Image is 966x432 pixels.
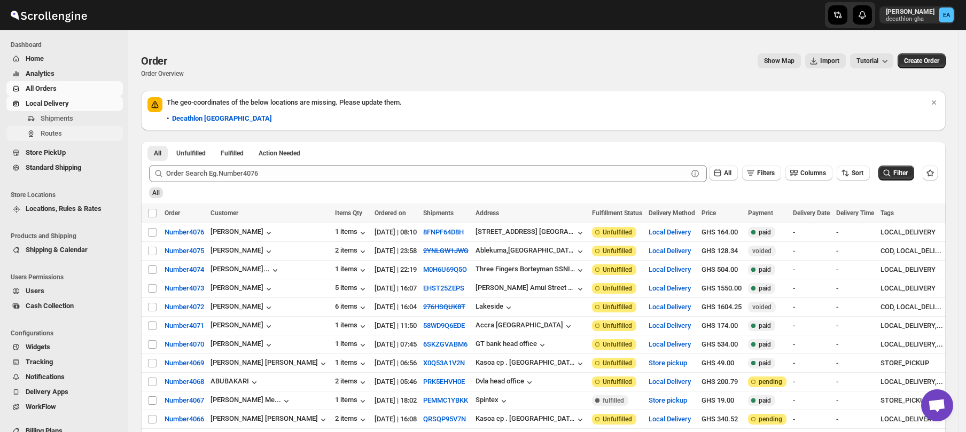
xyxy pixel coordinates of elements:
button: [PERSON_NAME] [211,227,274,238]
div: GT bank head office [476,340,537,348]
span: Users Permissions [11,273,123,281]
span: Unfulfilled [603,247,632,255]
span: Filters [757,169,775,177]
button: 1 items [335,265,368,276]
button: Users [6,284,123,299]
span: Number4076 [165,227,204,238]
div: LOCAL_DELIVERY,... [881,376,943,387]
button: Columns [785,166,832,180]
span: Emmanuel Adu-Mensah [939,7,954,22]
span: Cash Collection [26,302,74,310]
button: [PERSON_NAME] [211,321,274,332]
button: M0H6U69Q5O [423,265,467,273]
div: - [793,376,830,387]
div: GHS 1550.00 [702,283,742,294]
div: GHS 534.00 [702,339,742,350]
button: 8FNPF64D8H [423,228,464,236]
button: [PERSON_NAME] [211,284,274,294]
div: - [793,302,830,312]
span: Address [476,209,499,217]
span: Number4074 [165,264,204,275]
span: paid [759,340,771,349]
button: 5 items [335,284,368,294]
div: [PERSON_NAME]... [211,265,270,273]
span: Customer [211,209,238,217]
button: [PERSON_NAME] [211,340,274,350]
button: [PERSON_NAME]... [211,265,281,276]
button: Tutorial [850,53,893,68]
span: Notifications [26,373,65,381]
div: GHS 200.79 [702,376,742,387]
button: 6 items [335,302,368,313]
span: paid [759,228,771,237]
button: [PERSON_NAME] [PERSON_NAME] [211,358,329,369]
div: STORE_PICKUP [881,395,943,406]
span: Number4067 [165,395,204,406]
button: 2 items [335,246,368,257]
span: Unfulfilled [603,228,632,237]
div: Kasoa cp . [GEOGRAPHIC_DATA] [476,358,575,366]
span: Unfulfilled [603,340,632,349]
button: All Orders [6,81,123,96]
button: Decathlon [GEOGRAPHIC_DATA] [166,110,278,127]
div: GHS 19.00 [702,395,742,406]
s: 2YNLGW1JWG [423,247,469,255]
div: - [793,264,830,275]
button: QRSQP95V7N [423,415,466,423]
span: Shipments [41,114,73,122]
div: - [793,339,830,350]
button: 276HSQUK8T [423,303,465,311]
div: Lakeside [476,302,503,310]
span: Shipments [423,209,454,217]
span: Delivery Method [649,209,695,217]
button: 1 items [335,396,368,406]
button: Routes [6,126,123,141]
button: Locations, Rules & Rates [6,201,123,216]
div: [DATE] | 18:02 [375,395,417,406]
span: Unfulfilled [603,378,632,386]
input: Order Search Eg.Number4076 [166,165,688,182]
span: Fulfilled [221,149,244,158]
span: Products and Shipping [11,232,123,240]
button: WorkFlow [6,399,123,414]
img: ScrollEngine [9,2,89,28]
span: Number4071 [165,320,204,331]
button: Dvla head office [476,377,535,388]
div: GHS 49.00 [702,358,742,368]
div: Accra [GEOGRAPHIC_DATA] [476,321,563,329]
div: - [836,339,874,350]
div: - [836,395,874,406]
span: All [724,169,731,177]
button: Import [805,53,846,68]
span: paid [759,396,771,405]
span: Items Qty [335,209,362,217]
div: GHS 164.00 [702,227,742,238]
button: Number4069 [158,355,211,372]
span: Fulfillment Status [592,209,642,217]
span: Standard Shipping [26,163,81,171]
span: voided [752,247,772,255]
div: [DATE] | 16:07 [375,283,417,294]
span: All Orders [26,84,57,92]
span: Unfulfilled [603,303,632,311]
span: Configurations [11,329,123,337]
div: - [836,320,874,331]
button: [PERSON_NAME] [PERSON_NAME] [211,414,329,425]
div: LOCAL_DELIVERY [881,264,943,275]
div: [DATE] | 23:58 [375,246,417,256]
span: Import [820,57,839,65]
span: pending [759,415,782,423]
button: Number4074 [158,261,211,278]
div: - [836,358,874,368]
span: Widgets [26,343,50,351]
div: LOCAL_DELIVERY,... [881,339,943,350]
div: [DATE] | 16:08 [375,414,417,425]
span: Tracking [26,358,53,366]
button: X0Q53A1V2N [423,359,465,367]
button: Local Delivery [649,247,691,255]
button: Local Delivery [649,340,691,348]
